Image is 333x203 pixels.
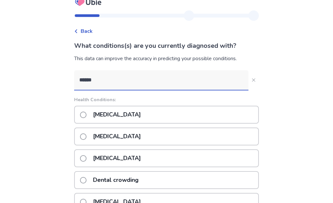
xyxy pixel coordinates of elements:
[74,41,259,51] p: What conditions(s) are you currently diagnosed with?
[89,172,142,188] p: Dental crowding
[81,27,93,35] span: Back
[74,96,259,103] p: Health Conditions:
[74,55,259,62] div: This data can improve the accuracy in predicting your possible conditions.
[248,75,259,85] button: Close
[74,70,248,90] input: Close
[89,106,145,123] p: [MEDICAL_DATA]
[89,128,145,145] p: [MEDICAL_DATA]
[89,150,145,167] p: [MEDICAL_DATA]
